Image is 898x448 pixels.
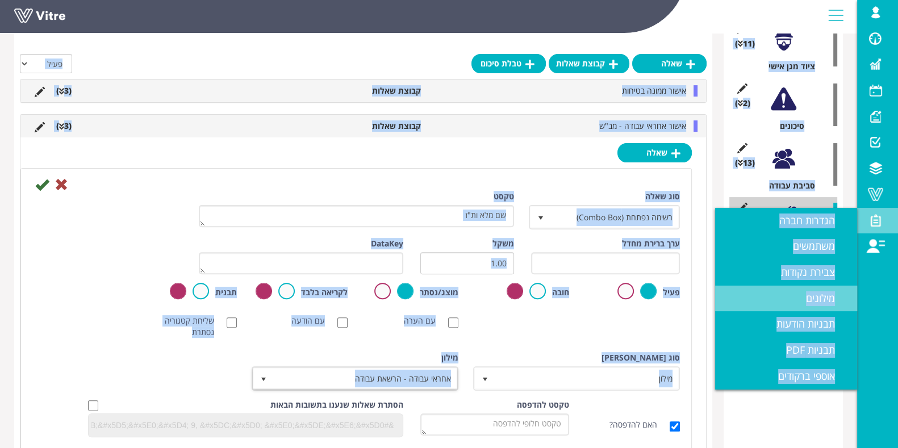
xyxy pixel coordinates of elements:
a: צבירת נקודות [715,259,857,286]
li: (3 ) [51,85,77,97]
textarea: שם מלא ות"ז [199,205,514,227]
span: אוספי ברקודים [778,369,849,383]
input: Hide question based on answer [88,400,98,411]
span: אישור אחראי עבודה - מב"ש [599,120,686,131]
input: עם הערה [448,317,458,328]
label: הסתרת שאלות שנענו בתשובות הבאות [270,399,403,411]
label: משקל [492,238,514,249]
span: אחראי עבודה - הרשאת עבודה [273,368,457,388]
label: פעיל [663,287,680,298]
a: אוספי ברקודים [715,363,857,390]
label: ערך ברירת מחדל [622,238,680,249]
input: עם הודעה [337,317,348,328]
li: (3 ) [51,120,77,132]
span: תבניות הודעות [776,317,849,330]
label: חובה [552,287,569,298]
input: האם להדפסה? [670,421,680,432]
span: מילון [495,368,679,388]
label: מילון [441,352,458,363]
label: עם הערה [404,315,447,326]
span: רשימה נפתחת (Combo Box) [550,207,679,227]
label: לקריאה בלבד [301,287,348,298]
input: &#x5DC;&#x5D3;&#x5D5;&#x5D2;&#x5DE;&#x5D4;: &#x5DC;&#x5D0; &#x5E8;&#x5DC;&#x5D5;&#x5D5;&#x5E0;&#x... [89,417,397,434]
li: קבוצת שאלות [327,85,427,97]
label: עם הודעה [291,315,336,326]
a: הגדרות חברה [715,208,857,234]
span: צבירת נקודות [781,265,849,279]
span: (2 ) [735,98,750,109]
a: שאלה [632,54,707,73]
label: מוצג/נסתר [420,287,458,298]
span: select [253,368,274,388]
a: שאלה [617,143,692,162]
span: select [475,368,495,388]
span: אישור ממונה בטיחות [622,85,686,96]
input: שליחת קטגוריה נסתרת [227,317,237,328]
label: טקסט להדפסה [517,399,569,411]
label: סוג [PERSON_NAME] [602,352,680,363]
a: טבלת סיכום [471,54,546,73]
label: האם להדפסה? [609,419,669,430]
div: סיכונים [738,120,837,132]
span: תבניות PDF [786,343,849,357]
label: DataKey [371,238,403,249]
a: קבוצת שאלות [549,54,629,73]
span: מילונים [806,291,849,305]
span: הגדרות חברה [779,213,849,227]
span: (13 ) [735,157,755,169]
label: שליחת קטגוריה נסתרת [143,315,225,338]
div: סביבת עבודה [738,180,837,191]
a: מילונים [715,286,857,312]
label: תבנית [215,287,237,298]
a: תבניות הודעות [715,311,857,337]
label: טקסט [494,191,514,202]
li: קבוצת שאלות [327,120,427,132]
span: משתמשים [793,239,849,253]
div: ציוד מגן אישי [738,61,837,72]
label: סוג שאלה [645,191,680,202]
a: משתמשים [715,233,857,259]
a: תבניות PDF [715,337,857,363]
span: select [531,207,551,227]
span: (11 ) [735,38,755,49]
